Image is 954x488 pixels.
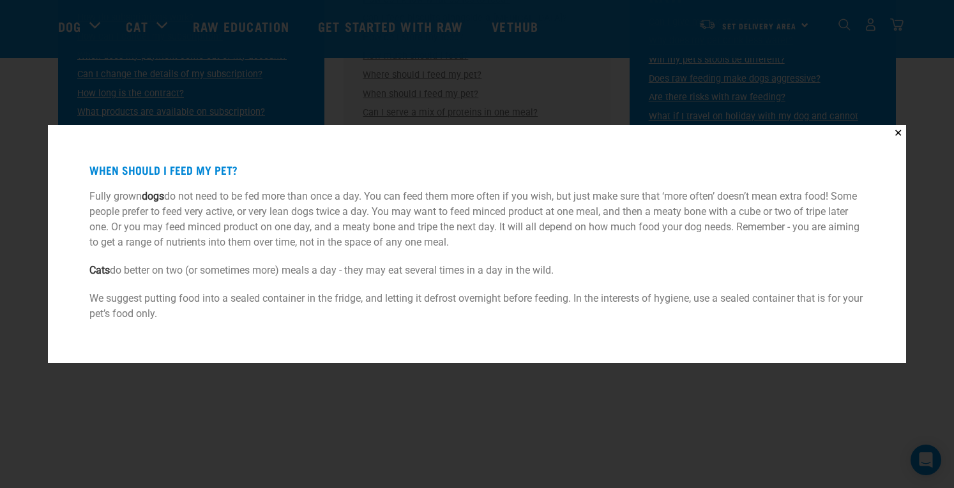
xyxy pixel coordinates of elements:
[89,291,865,322] p: We suggest putting food into a sealed container in the fridge, and letting it defrost overnight b...
[89,264,110,276] strong: Cats
[89,164,865,177] h4: When should I feed my pet?
[890,125,906,141] button: Close
[142,190,164,202] strong: dogs
[89,263,865,278] p: do better on two (or sometimes more) meals a day - they may eat several times in a day in the wild.
[89,189,865,250] p: Fully grown do not need to be fed more than once a day. You can feed them more often if you wish,...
